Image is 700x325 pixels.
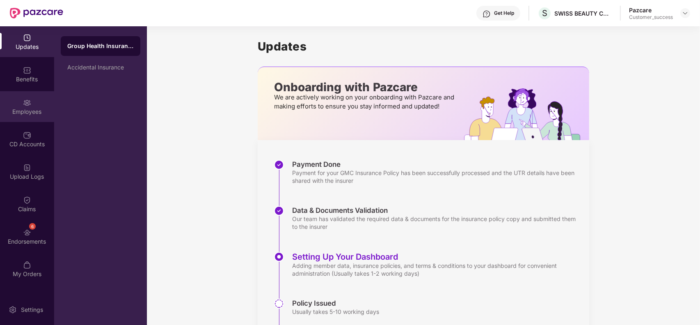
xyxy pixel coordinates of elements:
[292,262,581,277] div: Adding member data, insurance policies, and terms & conditions to your dashboard for convenient a...
[292,215,581,230] div: Our team has validated the required data & documents for the insurance policy copy and submitted ...
[483,10,491,18] img: svg+xml;base64,PHN2ZyBpZD0iSGVscC0zMngzMiIgeG1sbnM9Imh0dHA6Ly93d3cudzMub3JnLzIwMDAvc3ZnIiB3aWR0aD...
[23,66,31,74] img: svg+xml;base64,PHN2ZyBpZD0iQmVuZWZpdHMiIHhtbG5zPSJodHRwOi8vd3d3LnczLm9yZy8yMDAwL3N2ZyIgd2lkdGg9Ij...
[629,14,673,21] div: Customer_success
[258,39,589,53] h1: Updates
[542,8,547,18] span: S
[292,169,581,184] div: Payment for your GMC Insurance Policy has been successfully processed and the UTR details have be...
[18,306,46,314] div: Settings
[274,252,284,262] img: svg+xml;base64,PHN2ZyBpZD0iU3RlcC1BY3RpdmUtMzJ4MzIiIHhtbG5zPSJodHRwOi8vd3d3LnczLm9yZy8yMDAwL3N2Zy...
[292,252,581,262] div: Setting Up Your Dashboard
[67,64,134,71] div: Accidental Insurance
[23,261,31,269] img: svg+xml;base64,PHN2ZyBpZD0iTXlfT3JkZXJzIiBkYXRhLW5hbWU9Ik15IE9yZGVycyIgeG1sbnM9Imh0dHA6Ly93d3cudz...
[292,206,581,215] div: Data & Documents Validation
[274,206,284,216] img: svg+xml;base64,PHN2ZyBpZD0iU3RlcC1Eb25lLTMyeDMyIiB4bWxucz0iaHR0cDovL3d3dy53My5vcmcvMjAwMC9zdmciIH...
[554,9,612,17] div: SWISS BEAUTY COSMETICS PRIVATE LIMITED
[23,131,31,139] img: svg+xml;base64,PHN2ZyBpZD0iQ0RfQWNjb3VudHMiIGRhdGEtbmFtZT0iQ0QgQWNjb3VudHMiIHhtbG5zPSJodHRwOi8vd3...
[292,299,379,308] div: Policy Issued
[292,160,581,169] div: Payment Done
[23,228,31,237] img: svg+xml;base64,PHN2ZyBpZD0iRW5kb3JzZW1lbnRzIiB4bWxucz0iaHR0cDovL3d3dy53My5vcmcvMjAwMC9zdmciIHdpZH...
[274,93,457,111] p: We are actively working on your onboarding with Pazcare and making efforts to ensure you stay inf...
[494,10,514,16] div: Get Help
[10,8,63,18] img: New Pazcare Logo
[274,83,457,91] p: Onboarding with Pazcare
[274,299,284,309] img: svg+xml;base64,PHN2ZyBpZD0iU3RlcC1QZW5kaW5nLTMyeDMyIiB4bWxucz0iaHR0cDovL3d3dy53My5vcmcvMjAwMC9zdm...
[23,196,31,204] img: svg+xml;base64,PHN2ZyBpZD0iQ2xhaW0iIHhtbG5zPSJodHRwOi8vd3d3LnczLm9yZy8yMDAwL3N2ZyIgd2lkdGg9IjIwIi...
[29,223,36,230] div: 6
[23,99,31,107] img: svg+xml;base64,PHN2ZyBpZD0iRW1wbG95ZWVzIiB4bWxucz0iaHR0cDovL3d3dy53My5vcmcvMjAwMC9zdmciIHdpZHRoPS...
[67,42,134,50] div: Group Health Insurance
[292,308,379,316] div: Usually takes 5-10 working days
[23,164,31,172] img: svg+xml;base64,PHN2ZyBpZD0iVXBsb2FkX0xvZ3MiIGRhdGEtbmFtZT0iVXBsb2FkIExvZ3MiIHhtbG5zPSJodHRwOi8vd3...
[629,6,673,14] div: Pazcare
[464,88,589,140] img: hrOnboarding
[682,10,689,16] img: svg+xml;base64,PHN2ZyBpZD0iRHJvcGRvd24tMzJ4MzIiIHhtbG5zPSJodHRwOi8vd3d3LnczLm9yZy8yMDAwL3N2ZyIgd2...
[274,160,284,170] img: svg+xml;base64,PHN2ZyBpZD0iU3RlcC1Eb25lLTMyeDMyIiB4bWxucz0iaHR0cDovL3d3dy53My5vcmcvMjAwMC9zdmciIH...
[9,306,17,314] img: svg+xml;base64,PHN2ZyBpZD0iU2V0dGluZy0yMHgyMCIgeG1sbnM9Imh0dHA6Ly93d3cudzMub3JnLzIwMDAvc3ZnIiB3aW...
[23,34,31,42] img: svg+xml;base64,PHN2ZyBpZD0iVXBkYXRlZCIgeG1sbnM9Imh0dHA6Ly93d3cudzMub3JnLzIwMDAvc3ZnIiB3aWR0aD0iMj...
